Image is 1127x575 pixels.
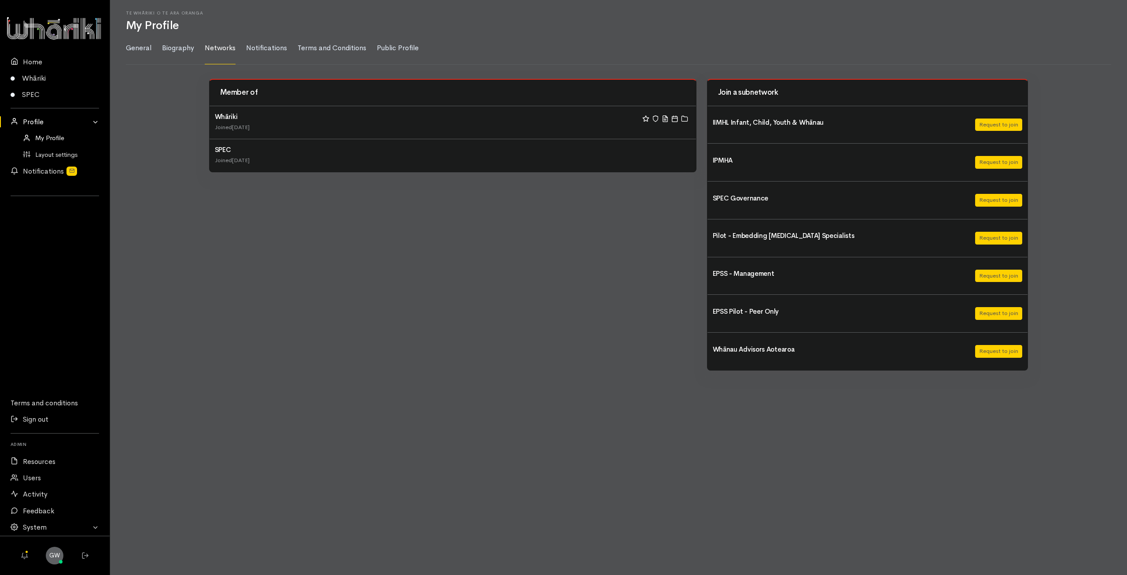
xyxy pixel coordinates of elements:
button: Request to join [975,345,1022,358]
h4: IIMHL Infant, Child, Youth & Whānau [713,119,965,126]
time: [DATE] [232,123,250,131]
h1: My Profile [126,19,1111,32]
h4: Whānau Advisors Aotearoa [713,346,965,353]
a: Networks [205,32,236,64]
div: Joined [215,156,250,165]
button: Request to join [975,307,1022,320]
h4: Pilot - Embedding [MEDICAL_DATA] Specialists [713,232,965,240]
h3: Member of [220,89,685,97]
a: GW [46,547,63,564]
h3: Join a subnetwork [718,89,1017,97]
div: Joined [215,123,250,132]
h4: SPEC [215,146,250,154]
h4: EPSS Pilot - Peer Only [713,308,965,315]
button: Request to join [975,232,1022,245]
a: General [126,32,151,64]
a: Notifications [246,32,287,64]
h4: IPMHA [713,157,965,164]
button: Request to join [975,194,1022,207]
button: Request to join [975,156,1022,169]
a: Biography [162,32,194,64]
a: Public Profile [377,32,419,64]
a: Terms and Conditions [298,32,366,64]
h6: Admin [11,439,99,449]
h4: SPEC Governance [713,195,965,202]
h4: Whāriki [215,113,250,121]
button: Request to join [975,270,1022,282]
button: Request to join [975,119,1022,131]
h4: EPSS - Management [713,270,965,278]
h6: Te Whāriki o te Ara Oranga [126,11,1111,15]
time: [DATE] [232,156,250,164]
